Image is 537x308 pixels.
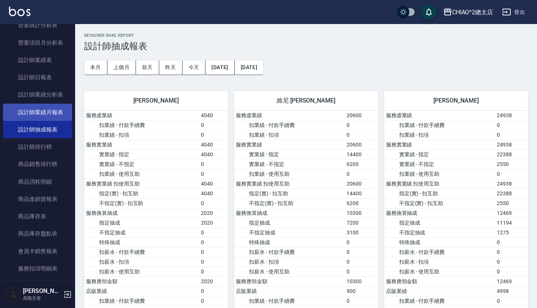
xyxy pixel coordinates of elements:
[345,130,378,140] td: 0
[234,218,345,228] td: 指定抽成
[345,267,378,276] td: 0
[440,5,496,20] button: CHIAO^2總太店
[452,8,493,17] div: CHIAO^2總太店
[345,159,378,169] td: 6200
[345,276,378,286] td: 10300
[384,257,495,267] td: 扣薪水 - 扣項
[3,138,72,156] a: 設計師排行榜
[3,86,72,103] a: 設計師業績分析表
[234,149,345,159] td: 實業績 - 指定
[199,257,228,267] td: 0
[384,218,495,228] td: 指定抽成
[84,60,107,74] button: 本月
[159,60,183,74] button: 昨天
[495,257,528,267] td: 0
[384,149,495,159] td: 實業績 - 指定
[199,198,228,208] td: 0
[345,218,378,228] td: 7200
[84,257,199,267] td: 扣薪水 - 扣項
[495,149,528,159] td: 22388
[495,267,528,276] td: 0
[183,60,206,74] button: 今天
[23,287,61,295] h5: [PERSON_NAME]
[3,277,72,294] a: 單一服務項目查詢
[234,189,345,198] td: 指定(實) - 扣互助
[199,218,228,228] td: 2020
[345,189,378,198] td: 14400
[384,120,495,130] td: 扣業績 - 付款手續費
[384,198,495,208] td: 不指定(實) - 扣互助
[234,179,345,189] td: 服務實業績 扣使用互助
[84,169,199,179] td: 扣業績 - 使用互助
[495,169,528,179] td: 0
[384,286,495,296] td: 店販業績
[384,189,495,198] td: 指定(實) - 扣互助
[3,69,72,86] a: 設計師日報表
[84,276,199,286] td: 服務應領金額
[84,189,199,198] td: 指定(實) - 扣互助
[84,296,199,306] td: 扣業績 - 付款手續費
[345,120,378,130] td: 0
[199,111,228,121] td: 4040
[499,5,528,19] button: 登出
[3,243,72,260] a: 會員卡銷售報表
[199,247,228,257] td: 0
[199,179,228,189] td: 4040
[3,34,72,51] a: 營業項目月分析表
[199,130,228,140] td: 0
[345,286,378,296] td: 900
[495,286,528,296] td: 4998
[384,179,495,189] td: 服務實業績 扣使用互助
[495,120,528,130] td: 0
[23,295,61,302] p: 高階主管
[3,173,72,190] a: 商品消耗明細
[84,247,199,257] td: 扣薪水 - 付款手續費
[199,189,228,198] td: 4040
[199,149,228,159] td: 4040
[495,218,528,228] td: 11194
[421,5,436,20] button: save
[345,237,378,247] td: 0
[199,228,228,237] td: 0
[84,208,199,218] td: 服務換算抽成
[345,169,378,179] td: 0
[345,257,378,267] td: 0
[234,276,345,286] td: 服務應領金額
[345,296,378,306] td: 0
[199,286,228,296] td: 0
[3,260,72,277] a: 服務扣項明細表
[3,51,72,69] a: 設計師業績表
[84,33,528,38] h2: Designer Rake Report
[234,228,345,237] td: 不指定抽成
[234,257,345,267] td: 扣薪水 - 扣項
[6,287,21,302] img: Person
[9,7,30,16] img: Logo
[495,179,528,189] td: 24938
[136,60,159,74] button: 前天
[495,237,528,247] td: 0
[495,159,528,169] td: 2550
[3,156,72,173] a: 商品銷售排行榜
[84,41,528,51] h3: 設計師抽成報表
[199,140,228,149] td: 4040
[243,97,369,104] span: 維尼 [PERSON_NAME]
[234,286,345,296] td: 店販業績
[234,120,345,130] td: 扣業績 - 付款手續費
[3,208,72,225] a: 商品庫存表
[84,179,199,189] td: 服務實業績 扣使用互助
[384,140,495,149] td: 服務實業績
[199,120,228,130] td: 0
[495,198,528,208] td: 2550
[495,140,528,149] td: 24938
[393,97,519,104] span: [PERSON_NAME]
[345,198,378,208] td: 6200
[384,237,495,247] td: 特殊抽成
[345,228,378,237] td: 3100
[495,247,528,257] td: 0
[384,169,495,179] td: 扣業績 - 使用互助
[495,130,528,140] td: 0
[345,179,378,189] td: 20600
[345,247,378,257] td: 0
[235,60,263,74] button: [DATE]
[84,111,199,121] td: 服務虛業績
